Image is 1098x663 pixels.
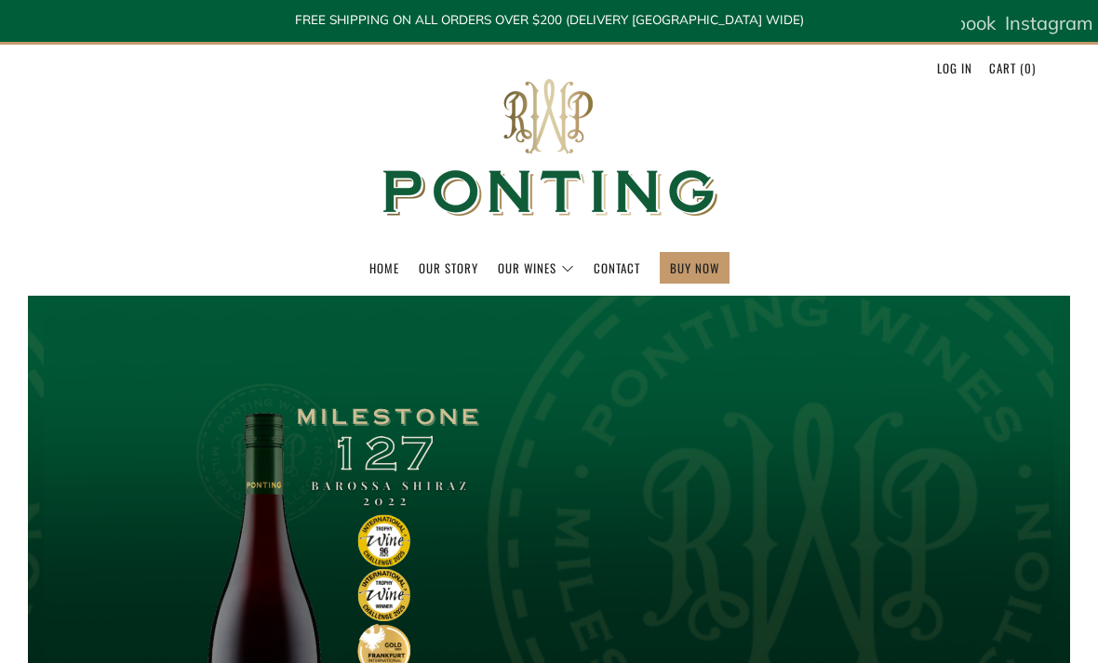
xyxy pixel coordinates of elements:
span: 0 [1024,59,1032,77]
img: Ponting Wines [363,45,735,252]
span: Instagram [1005,11,1093,34]
a: Our Story [419,253,478,283]
a: Cart (0) [989,53,1036,83]
a: BUY NOW [670,253,719,283]
a: Instagram [1005,5,1093,42]
a: Our Wines [498,253,574,283]
a: Contact [594,253,640,283]
a: Log in [937,53,972,83]
a: Home [369,253,399,283]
